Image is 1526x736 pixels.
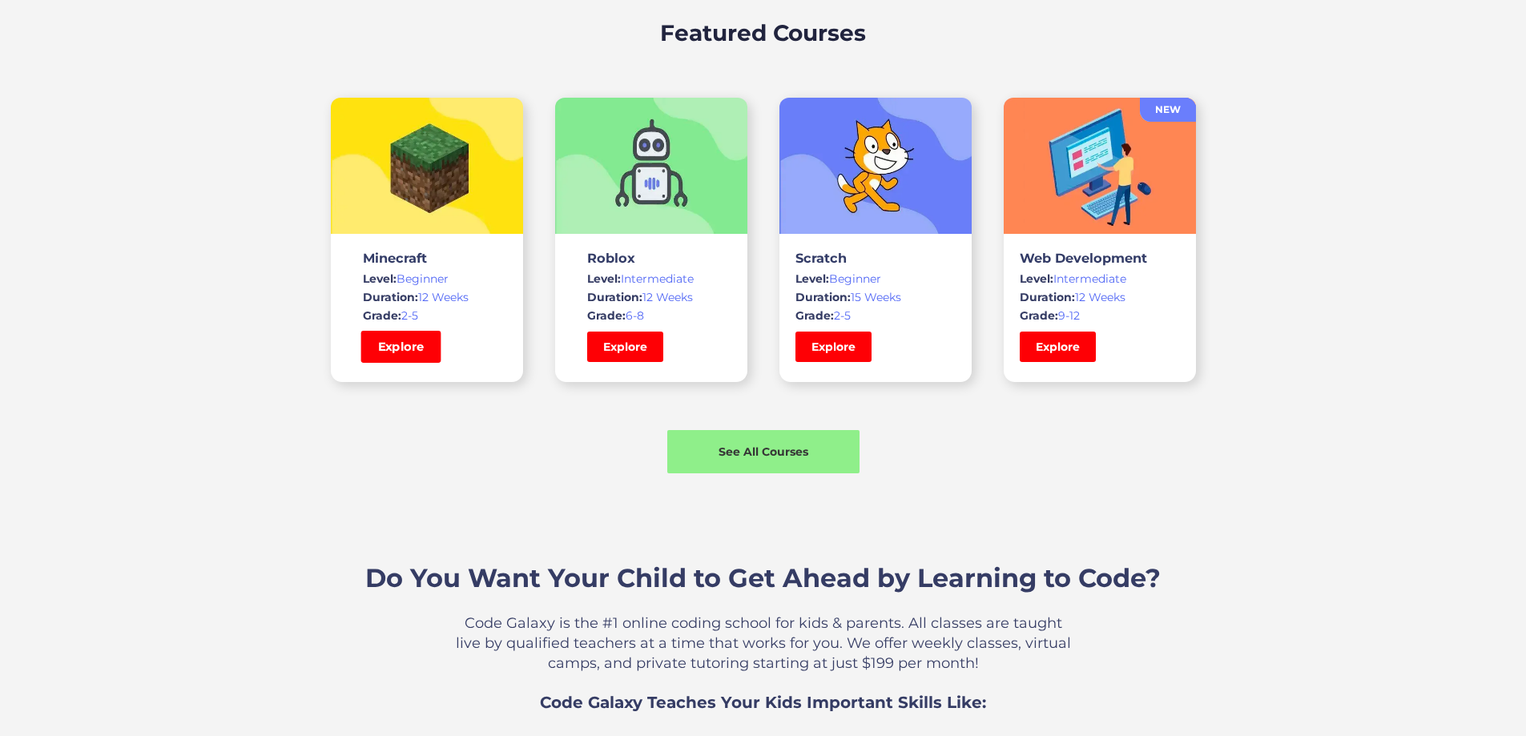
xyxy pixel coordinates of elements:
[795,332,872,362] a: Explore
[795,271,829,286] span: Level:
[1020,308,1058,323] span: Grade:
[363,271,397,286] span: Level:
[360,331,441,363] a: Explore
[667,430,860,473] a: See All Courses
[667,444,860,460] div: See All Courses
[363,308,401,323] span: Grade:
[1020,271,1053,286] span: Level:
[1020,308,1180,324] div: 9-12
[540,693,986,712] span: Code Galaxy Teaches Your Kids Important Skills Like:
[363,308,491,324] div: 2-5
[795,308,834,323] span: Grade:
[1020,332,1096,362] a: Explore
[587,290,642,304] span: Duration:
[363,250,491,266] h3: Minecraft
[1020,290,1075,304] span: Duration:
[1140,102,1196,118] div: NEW
[587,271,621,286] span: Level:
[795,289,956,305] div: 15 Weeks
[1020,271,1180,287] div: Intermediate
[660,16,866,50] h2: Featured Courses
[587,308,715,324] div: 6-8
[587,271,715,287] div: Intermediate
[795,250,956,266] h3: Scratch
[363,290,418,304] span: Duration:
[622,308,626,323] span: :
[587,308,622,323] span: Grade
[795,271,956,287] div: Beginner
[795,308,956,324] div: 2-5
[363,271,491,287] div: Beginner
[1140,98,1196,122] a: NEW
[1020,289,1180,305] div: 12 Weeks
[795,290,851,304] span: Duration:
[587,332,663,362] a: Explore
[587,289,715,305] div: 12 Weeks
[587,250,715,266] h3: Roblox
[1020,250,1180,266] h3: Web Development
[455,613,1072,674] p: Code Galaxy is the #1 online coding school for kids & parents. All classes are taught live by qua...
[363,289,491,305] div: 12 Weeks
